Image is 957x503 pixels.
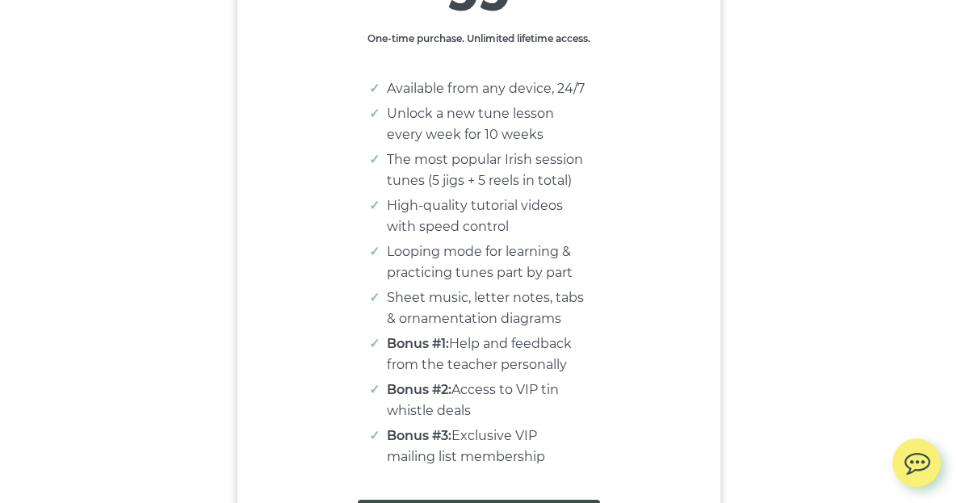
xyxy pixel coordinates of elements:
p: One-time purchase. Unlimited lifetime access. [366,31,592,47]
li: Access to VIP tin whistle deals [387,379,587,421]
strong: Bonus #1: [387,336,449,351]
img: chat.svg [892,438,941,480]
li: Available from any device, 24/7 [387,78,587,99]
li: Sheet music, letter notes, tabs & ornamentation diagrams [387,287,587,329]
li: Unlock a new tune lesson every week for 10 weeks [387,103,587,145]
strong: Bonus #3: [387,428,451,443]
li: Looping mode for learning & practicing tunes part by part [387,241,587,283]
li: Help and feedback from the teacher personally [387,333,587,375]
li: Exclusive VIP mailing list membership [387,425,587,467]
li: High-quality tutorial videos with speed control [387,195,587,237]
li: The most popular Irish session tunes (5 jigs + 5 reels in total) [387,149,587,191]
strong: Bonus #2: [387,382,451,397]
